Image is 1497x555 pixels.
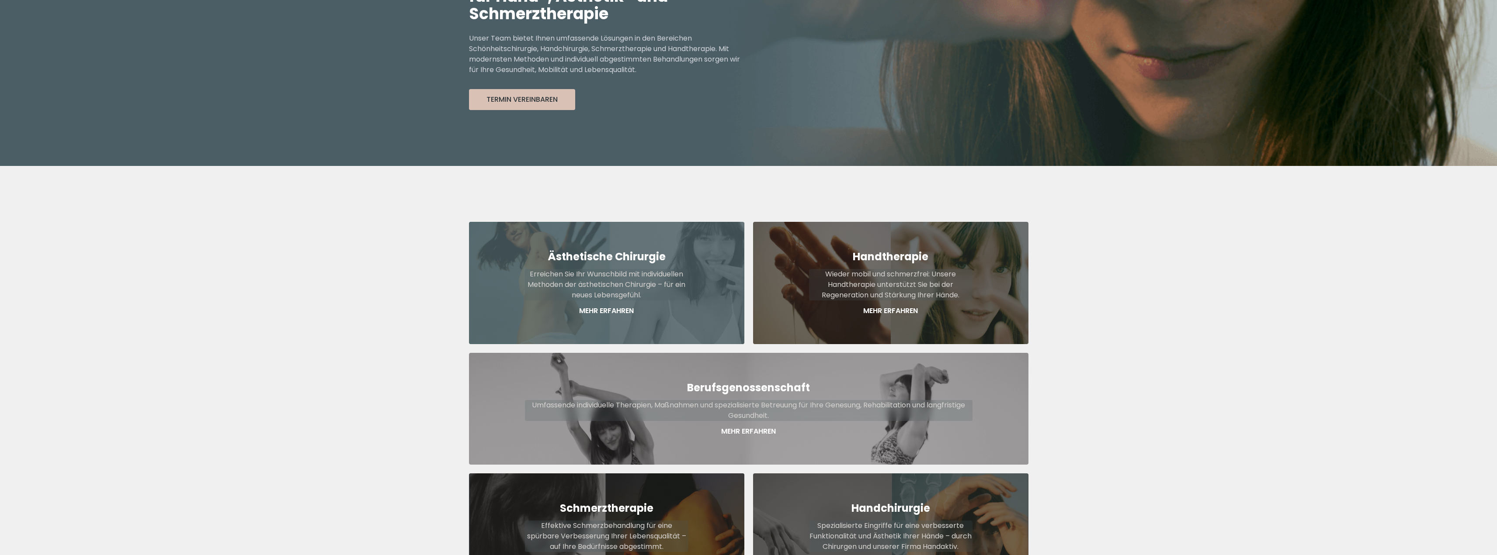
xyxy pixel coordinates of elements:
p: Mehr Erfahren [525,306,688,316]
p: Mehr Erfahren [809,306,973,316]
p: Wieder mobil und schmerzfrei: Unsere Handtherapie unterstützt Sie bei der Regeneration und Stärku... [809,269,973,300]
p: Spezialisierte Eingriffe für eine verbesserte Funktionalität und Ästhetik Ihrer Hände – durch Chi... [809,521,973,552]
strong: Schmerztherapie [560,501,653,515]
p: Erreichen Sie Ihr Wunschbild mit individuellen Methoden der ästhetischen Chirurgie – für ein neue... [525,269,688,300]
strong: Handtherapie [853,249,928,264]
p: Unser Team bietet Ihnen umfassende Lösungen in den Bereichen Schönheitschirurgie, Handchirurgie, ... [469,33,749,75]
strong: Handchirurgie [851,501,930,515]
p: Mehr Erfahren [525,426,973,437]
a: Ästhetische ChirurgieErreichen Sie Ihr Wunschbild mit individuellen Methoden der ästhetischen Chi... [469,222,744,344]
a: HandtherapieWieder mobil und schmerzfrei: Unsere Handtherapie unterstützt Sie bei der Regeneratio... [753,222,1028,344]
strong: Ästhetische Chirurgie [548,249,666,264]
strong: Berufsgenossenschaft [687,380,810,395]
p: Effektive Schmerzbehandlung für eine spürbare Verbesserung Ihrer Lebensqualität – auf Ihre Bedürf... [525,521,688,552]
a: BerufsgenossenschaftUmfassende individuelle Therapien, Maßnahmen und spezialisierte Betreuung für... [469,353,1028,465]
button: Termin Vereinbaren [469,89,575,110]
p: Umfassende individuelle Therapien, Maßnahmen und spezialisierte Betreuung für Ihre Genesung, Reha... [525,400,973,421]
